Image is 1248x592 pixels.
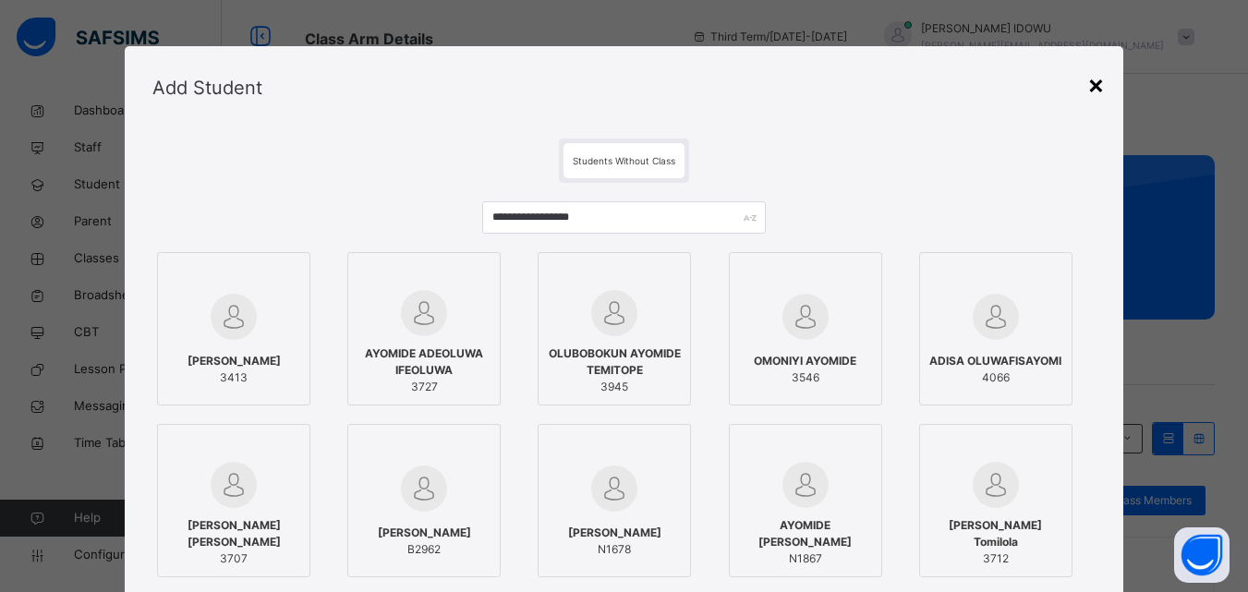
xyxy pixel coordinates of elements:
[929,353,1061,369] span: ADISA OLUWAFISAYOMI
[211,294,257,340] img: default.svg
[591,290,637,336] img: default.svg
[568,525,661,541] span: [PERSON_NAME]
[782,462,829,508] img: default.svg
[167,517,300,550] span: [PERSON_NAME] [PERSON_NAME]
[211,462,257,508] img: default.svg
[401,290,447,336] img: default.svg
[188,353,281,369] span: [PERSON_NAME]
[929,550,1062,567] span: 3712
[357,345,491,379] span: AYOMIDE ADEOLUWA IFEOLUWA
[591,465,637,512] img: default.svg
[548,345,681,379] span: OLUBOBOKUN AYOMIDE TEMITOPE
[929,517,1062,550] span: [PERSON_NAME] Tomilola
[754,353,856,369] span: OMONIYI AYOMIDE
[378,525,471,541] span: [PERSON_NAME]
[357,379,491,395] span: 3727
[973,294,1019,340] img: default.svg
[167,550,300,567] span: 3707
[929,369,1061,386] span: 4066
[739,550,872,567] span: N1867
[1174,527,1230,583] button: Open asap
[378,541,471,558] span: B2962
[1087,65,1105,103] div: ×
[739,517,872,550] span: AYOMIDE [PERSON_NAME]
[188,369,281,386] span: 3413
[548,379,681,395] span: 3945
[573,155,675,166] span: Students Without Class
[754,369,856,386] span: 3546
[973,462,1019,508] img: default.svg
[152,77,262,99] span: Add Student
[401,465,447,512] img: default.svg
[782,294,829,340] img: default.svg
[568,541,661,558] span: N1678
